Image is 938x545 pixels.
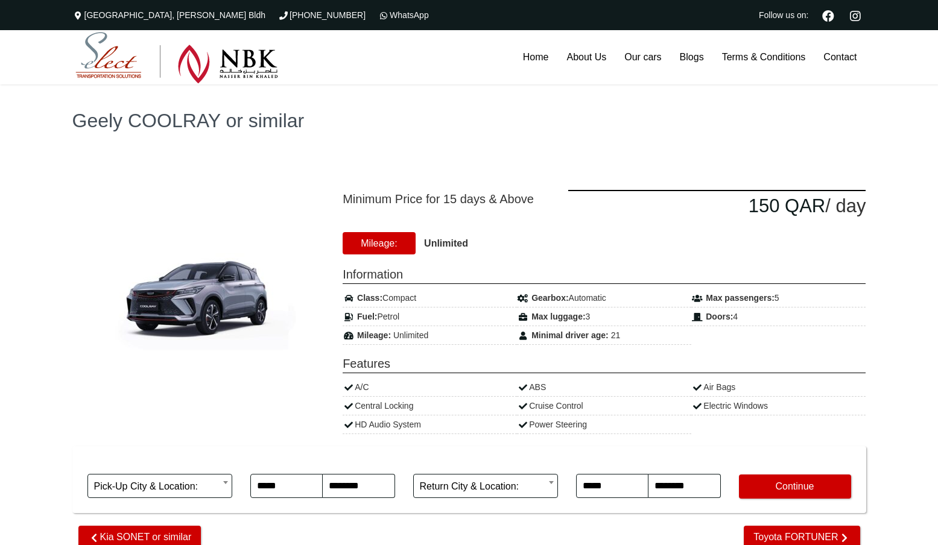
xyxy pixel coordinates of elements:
[517,289,691,307] div: Automatic
[343,397,517,415] div: Central Locking
[517,397,691,415] div: Cruise Control
[343,289,517,307] div: Compact
[749,195,826,216] span: 150.00 QAR
[531,293,568,303] strong: Gearbox:
[378,10,429,20] a: WhatsApp
[568,190,866,221] div: / day
[357,330,391,340] strong: Mileage:
[845,8,866,22] a: Instagram
[514,30,558,84] a: Home
[424,238,468,248] strong: Unlimited
[343,378,517,397] div: A/C
[706,293,775,303] strong: Max passengers:
[357,293,382,303] strong: Class:
[87,474,232,498] span: Pick-Up City & Location:
[517,307,691,326] div: 3
[557,30,615,84] a: About Us
[357,312,377,321] strong: Fuel:
[517,415,691,434] div: Power Steering
[739,474,851,499] button: Continue
[343,265,866,284] span: Information
[531,330,609,340] strong: Minimal driver age:
[671,30,713,84] a: Blogs
[576,452,721,474] span: Return Date
[691,307,866,326] div: 4
[343,415,517,434] div: HD Audio System
[713,30,815,84] a: Terms & Conditions
[706,312,733,321] strong: Doors:
[413,452,558,474] span: Return Location
[87,452,232,474] span: Pick-up Location
[814,30,866,84] a: Contact
[75,32,278,84] img: Select Rent a Car
[691,289,866,307] div: 5
[343,232,415,254] span: Mileage:
[413,474,558,498] span: Return City & Location:
[250,452,395,474] span: Pick-Up Date
[691,397,866,415] div: Electric Windows
[615,30,670,84] a: Our cars
[393,330,428,340] span: Unlimited
[420,474,551,499] span: Return City & Location:
[343,354,866,373] span: Features
[817,8,839,22] a: Facebook
[343,307,517,326] div: Petrol
[343,190,550,208] span: Minimum Price for 15 days & Above
[94,474,226,499] span: Pick-Up City & Location:
[72,111,866,130] h1: Geely COOLRAY or similar
[531,312,585,321] strong: Max luggage:
[277,10,366,20] a: [PHONE_NUMBER]
[517,378,691,397] div: ABS
[84,228,313,376] img: Geely COOLRAY or similar
[691,378,866,397] div: Air Bags
[611,330,621,340] span: 21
